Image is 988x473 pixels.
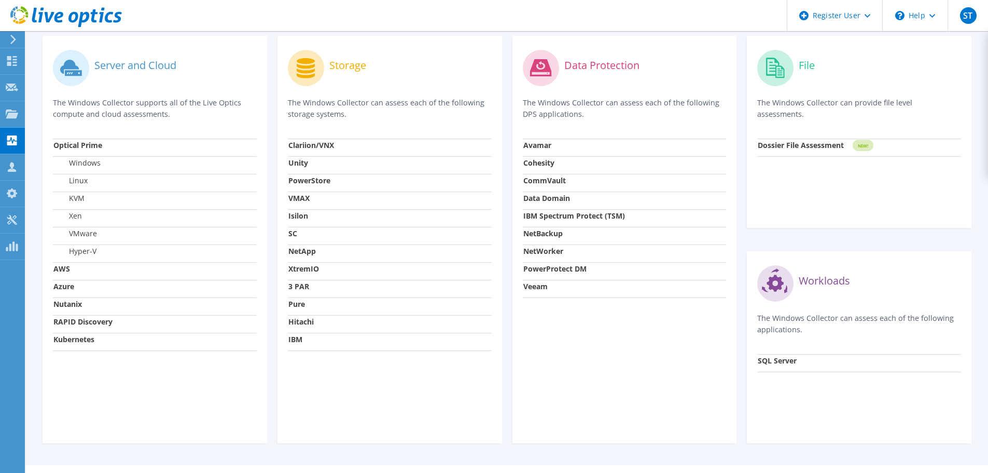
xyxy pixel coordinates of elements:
[288,334,302,344] strong: IBM
[288,140,334,150] strong: Clariion/VNX
[758,356,797,366] strong: SQL Server
[523,211,625,221] strong: IBM Spectrum Protect (TSM)
[53,140,102,150] strong: Optical Prime
[53,317,113,327] strong: RAPID Discovery
[53,158,101,168] label: Windows
[288,317,314,327] strong: Hitachi
[523,228,563,238] strong: NetBackup
[523,281,548,291] strong: Veeam
[523,175,566,185] strong: CommVault
[288,264,319,274] strong: XtremIO
[799,60,815,71] label: File
[288,175,330,185] strong: PowerStore
[564,60,639,71] label: Data Protection
[523,158,554,168] strong: Cohesity
[523,264,587,274] strong: PowerProtect DM
[758,140,844,150] strong: Dossier File Assessment
[288,299,305,309] strong: Pure
[523,140,551,150] strong: Avamar
[53,281,74,291] strong: Azure
[523,97,727,120] p: The Windows Collector can assess each of the following DPS applications.
[94,60,176,71] label: Server and Cloud
[288,97,492,120] p: The Windows Collector can assess each of the following storage systems.
[53,175,88,186] label: Linux
[288,158,308,168] strong: Unity
[53,264,70,274] strong: AWS
[757,313,961,335] p: The Windows Collector can assess each of the following applications.
[53,246,96,256] label: Hyper-V
[53,97,257,120] p: The Windows Collector supports all of the Live Optics compute and cloud assessments.
[288,193,310,203] strong: VMAX
[960,7,977,24] span: ST
[523,246,563,256] strong: NetWorker
[288,228,297,238] strong: SC
[288,281,309,291] strong: 3 PAR
[288,246,316,256] strong: NetApp
[858,143,868,148] tspan: NEW!
[895,11,904,20] svg: \n
[523,193,570,203] strong: Data Domain
[53,334,94,344] strong: Kubernetes
[53,299,82,309] strong: Nutanix
[53,193,85,204] label: KVM
[288,211,308,221] strong: Isilon
[329,60,366,71] label: Storage
[53,211,82,221] label: Xen
[53,228,97,239] label: VMware
[799,276,850,286] label: Workloads
[757,97,961,120] p: The Windows Collector can provide file level assessments.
